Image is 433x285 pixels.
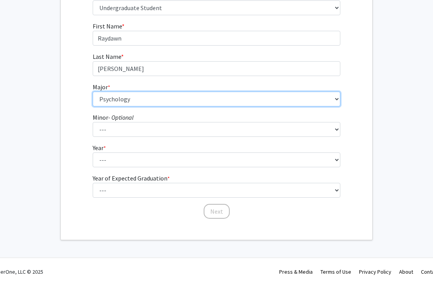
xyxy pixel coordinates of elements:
[93,82,110,92] label: Major
[399,268,413,275] a: About
[93,143,106,152] label: Year
[320,268,351,275] a: Terms of Use
[93,22,122,30] span: First Name
[93,113,134,122] label: Minor
[93,173,170,183] label: Year of Expected Graduation
[204,204,230,219] button: Next
[93,53,121,60] span: Last Name
[108,113,134,121] i: - Optional
[279,268,313,275] a: Press & Media
[6,250,33,279] iframe: Chat
[359,268,391,275] a: Privacy Policy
